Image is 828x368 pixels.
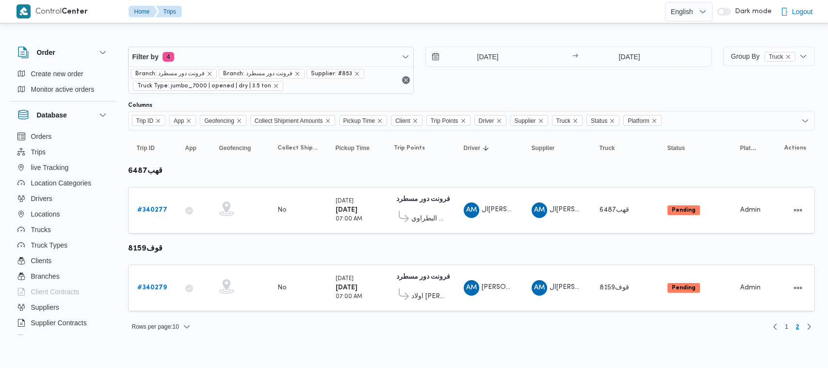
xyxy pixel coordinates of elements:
span: Branch: فرونت دور مسطرد [131,69,217,79]
button: DriverSorted in descending order [460,140,518,156]
span: Logout [792,6,813,17]
div: Order [10,66,116,101]
span: اولاد [PERSON_NAME] [411,291,446,302]
span: سيركل كيه البطراوي [411,213,446,225]
div: Alhamai Muhammad Khald Ali [532,280,547,296]
span: Truck Types [31,239,67,251]
button: Remove [400,74,412,86]
span: Orders [31,131,52,142]
span: Supplier: #853 [307,69,364,79]
button: Filter by4 active filters [129,47,414,67]
span: Client [391,115,422,126]
span: Driver; Sorted in descending order [464,144,481,152]
button: Suppliers [14,300,113,315]
button: Remove Pickup Time from selection in this group [377,118,383,124]
input: Press the down key to open a popover containing a calendar. [426,47,536,67]
label: Columns [128,101,152,109]
button: Remove Trip Points from selection in this group [460,118,466,124]
b: [DATE] [336,284,357,291]
div: Adham Muhammad Hassan Muhammad [464,280,479,296]
div: Alhamai Muhammad Khald Ali [464,202,479,218]
h3: Database [37,109,67,121]
div: → [572,53,578,60]
button: Next page [803,321,815,333]
span: Truck [552,115,583,126]
span: 4 active filters [162,52,174,62]
button: Monitor active orders [14,82,113,97]
button: Home [129,6,158,17]
button: Pickup Time [332,140,380,156]
small: 07:00 AM [336,294,362,300]
span: Driver [479,116,494,126]
button: Logout [777,2,817,21]
span: Devices [31,333,55,344]
span: Platform [623,115,662,126]
button: Remove Supplier from selection in this group [538,118,544,124]
button: Geofencing [215,140,264,156]
button: Trips [156,6,182,17]
span: ال[PERSON_NAME] [550,284,612,290]
span: Actions [784,144,806,152]
button: Order [17,47,109,58]
button: Remove Driver from selection in this group [496,118,502,124]
button: remove selected entity [207,71,212,77]
img: X8yXhbKr1z7QwAAAABJRU5ErkJggg== [16,4,31,18]
span: Branches [31,270,60,282]
button: remove selected entity [785,54,791,60]
span: Rows per page : 10 [132,321,179,333]
button: Open list of options [801,117,809,125]
span: Status [667,144,685,152]
button: Page 2 of 2 [792,321,803,333]
span: Client [395,116,410,126]
span: ال[PERSON_NAME] [550,206,612,213]
span: Truck Type: jumbo_7000 | opened | dry | 3.5 ton [137,82,271,90]
button: Supplier [528,140,586,156]
b: Pending [672,285,696,291]
span: قوف8159 [600,284,629,291]
span: Geofencing [204,116,234,126]
span: Trip Points [394,144,425,152]
span: Drivers [31,193,52,204]
button: Create new order [14,66,113,82]
span: Truck [769,52,783,61]
iframe: chat widget [10,329,41,358]
button: remove selected entity [354,71,360,77]
button: Actions [790,280,806,296]
span: 2 [796,321,799,333]
span: Branch: فرونت دور مسطرد [135,69,205,78]
button: live Tracking [14,160,113,175]
button: remove selected entity [273,83,279,89]
span: Branch: فرونت دور مسطرد [223,69,292,78]
button: Remove Platform from selection in this group [651,118,657,124]
span: Status [591,116,607,126]
small: [DATE] [336,199,354,204]
button: Trips [14,144,113,160]
button: Locations [14,206,113,222]
span: Supplier [510,115,548,126]
button: Client Contracts [14,284,113,300]
span: Truck [600,144,615,152]
span: Client Contracts [31,286,80,298]
span: Trip ID [132,115,166,126]
b: قوف8159 [128,245,162,252]
span: Pickup Time [339,115,387,126]
button: Remove Trip ID from selection in this group [155,118,161,124]
span: Locations [31,208,60,220]
span: Truck [764,52,796,62]
span: Suppliers [31,301,59,313]
button: Remove Status from selection in this group [609,118,615,124]
button: App [181,140,206,156]
span: Collect Shipment Amounts [255,116,323,126]
button: Rows per page:10 [128,321,195,333]
div: Database [10,129,116,339]
a: Previous page, 1 [769,321,781,333]
span: Monitor active orders [31,84,95,95]
span: Supplier [515,116,536,126]
span: Collect Shipment Amounts [277,144,318,152]
span: Supplier Contracts [31,317,87,329]
span: Group By Truck [731,52,796,60]
span: Status [586,115,619,126]
svg: Sorted in descending order [482,144,490,152]
button: Remove Collect Shipment Amounts from selection in this group [325,118,331,124]
button: Group ByTruckremove selected entity [723,47,815,66]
